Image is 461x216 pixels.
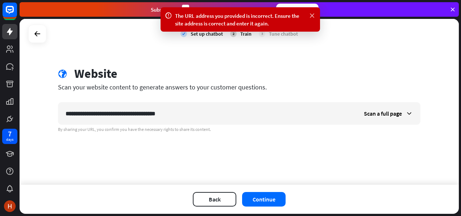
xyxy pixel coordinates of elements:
[175,12,306,27] div: The URL address you provided is incorrect. Ensure the site address is correct and enter it again.
[193,192,236,207] button: Back
[364,110,402,117] span: Scan a full page
[269,31,298,37] div: Tune chatbot
[58,83,420,91] div: Scan your website content to generate answers to your customer questions.
[259,31,265,37] div: 3
[8,131,12,137] div: 7
[151,5,270,15] div: Subscribe in days to get your first month for $1
[191,31,223,37] div: Set up chatbot
[276,4,319,15] div: Subscribe now
[2,129,17,144] a: 7 days
[240,31,252,37] div: Train
[74,66,117,81] div: Website
[6,137,13,142] div: days
[230,31,237,37] div: 2
[182,5,189,15] div: 3
[242,192,286,207] button: Continue
[58,127,420,132] div: By sharing your URL, you confirm you have the necessary rights to share its content.
[58,69,67,79] i: globe
[180,31,187,37] i: check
